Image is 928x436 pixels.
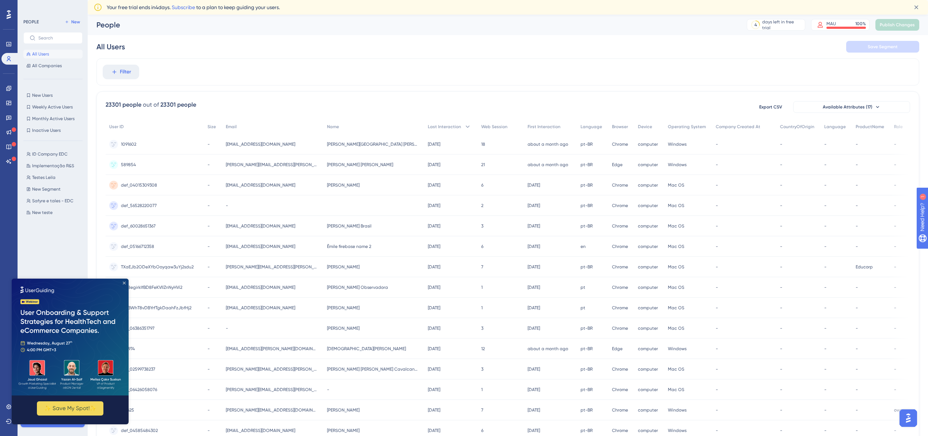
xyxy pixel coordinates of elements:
time: [DATE] [528,305,540,310]
span: 3 [481,325,483,331]
span: - [856,305,858,311]
span: [DEMOGRAPHIC_DATA][PERSON_NAME] [327,346,406,352]
span: Chrome [612,305,628,311]
span: Implementação R&S [32,163,74,169]
button: New Users [23,91,83,100]
span: - [856,366,858,372]
span: 1 [481,305,483,311]
span: ProductName [856,124,884,130]
span: Device [638,124,652,130]
span: pt-BR [581,387,593,393]
span: - [856,387,858,393]
span: 1091602 [121,141,136,147]
span: Chrome [612,244,628,249]
span: Êmile firebase name 2 [327,244,371,249]
span: - [208,223,210,229]
button: New [62,18,83,26]
span: pt-BR [581,366,593,372]
time: [DATE] [428,223,440,229]
time: [DATE] [528,244,540,249]
button: New Segment [23,185,87,194]
time: [DATE] [428,346,440,351]
span: [PERSON_NAME][GEOGRAPHIC_DATA] [PERSON_NAME] [327,141,418,147]
span: - [716,325,718,331]
time: [DATE] [428,285,440,290]
span: - [780,264,782,270]
span: Size [208,124,216,130]
span: pt-BR [581,162,593,168]
span: - [824,141,826,147]
span: computer [638,387,658,393]
span: Your free trial ends in 4 days. to a plan to keep guiding your users. [107,3,280,12]
span: [PERSON_NAME][EMAIL_ADDRESS][PERSON_NAME][DOMAIN_NAME] [226,162,317,168]
span: Edge [612,346,623,352]
span: [PERSON_NAME] [327,264,360,270]
span: - [208,346,210,352]
span: Language [581,124,602,130]
time: [DATE] [528,326,540,331]
span: Chrome [612,141,628,147]
span: 7 [481,264,483,270]
span: TXaEJb2ODeXYbOoyqaw3uYj2sdu2 [121,264,194,270]
span: - [780,325,782,331]
span: Company Created At [716,124,760,130]
button: Weekly Active Users [23,103,83,111]
span: Chrome [612,182,628,188]
span: owner [894,407,906,413]
span: Language [824,124,846,130]
span: - [824,387,826,393]
span: - [894,244,896,249]
span: - [716,346,718,352]
a: Subscribe [172,4,195,10]
span: computer [638,366,658,372]
span: def_60028651367 [121,223,156,229]
img: launcher-image-alternative-text [4,4,18,18]
span: - [780,223,782,229]
span: Mac OS [668,264,684,270]
span: Save Segment [868,44,898,50]
span: - [824,244,826,249]
span: All Users [32,51,49,57]
span: - [327,387,329,393]
span: 12 [481,346,485,352]
button: ID Company EDC [23,150,87,158]
span: Educorp [856,264,873,270]
span: Chrome [612,407,628,413]
span: Safyre e tales - EDC [32,198,73,204]
time: [DATE] [528,203,540,208]
span: computer [638,141,658,147]
span: - [780,284,782,290]
div: 23301 people [160,100,196,109]
span: Last Interaction [428,124,461,130]
time: [DATE] [528,408,540,413]
span: - [894,182,896,188]
time: [DATE] [428,326,440,331]
span: computer [638,346,658,352]
span: Filter [120,68,131,76]
span: - [716,162,718,168]
span: [PERSON_NAME] [PERSON_NAME] Cavalcanteew [327,366,418,372]
span: - [780,162,782,168]
span: Windows [668,162,687,168]
span: - [208,244,210,249]
span: - [894,203,896,209]
span: - [780,387,782,393]
span: - [716,244,718,249]
span: - [780,244,782,249]
div: 4 [754,22,757,28]
span: computer [638,223,658,229]
span: computer [638,305,658,311]
time: [DATE] [428,387,440,392]
button: Open AI Assistant Launcher [2,2,20,20]
time: [DATE] [528,264,540,269]
span: computer [638,244,658,249]
span: - [716,407,718,413]
div: 23301 people [106,100,141,109]
span: - [894,366,896,372]
button: Save Segment [846,41,919,53]
span: - [894,264,896,270]
span: computer [638,407,658,413]
time: [DATE] [528,223,540,229]
span: 21 [481,162,485,168]
span: [EMAIL_ADDRESS][DOMAIN_NAME] [226,428,295,433]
